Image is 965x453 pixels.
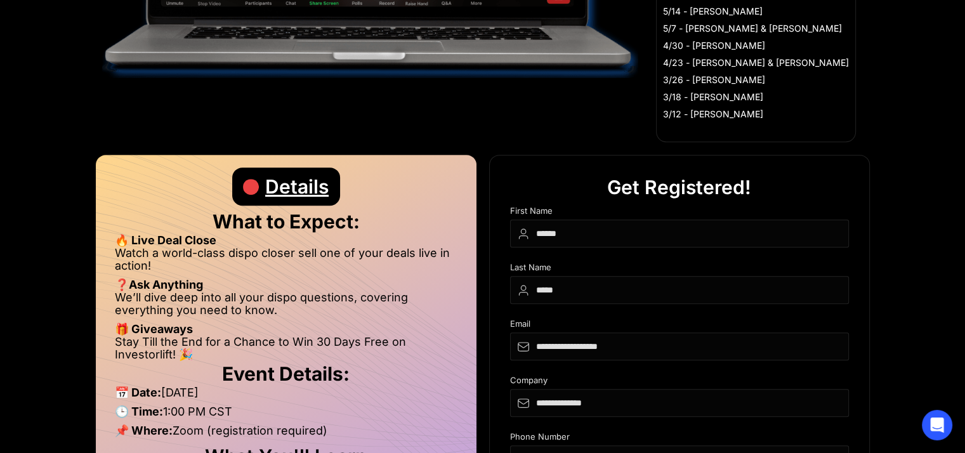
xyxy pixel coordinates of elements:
strong: 🕒 Time: [115,405,163,418]
li: [DATE] [115,386,457,405]
li: 1:00 PM CST [115,405,457,424]
strong: What to Expect: [213,210,360,233]
div: Phone Number [510,432,849,445]
strong: ❓Ask Anything [115,278,203,291]
div: Email [510,319,849,332]
div: Get Registered! [607,168,751,206]
div: First Name [510,206,849,220]
div: Company [510,376,849,389]
strong: 🔥 Live Deal Close [115,233,216,247]
div: Details [265,167,329,206]
div: Open Intercom Messenger [922,410,952,440]
li: Zoom (registration required) [115,424,457,443]
li: We’ll dive deep into all your dispo questions, covering everything you need to know. [115,291,457,323]
strong: 📅 Date: [115,386,161,399]
div: Last Name [510,263,849,276]
strong: 🎁 Giveaways [115,322,193,336]
strong: Event Details: [222,362,350,385]
strong: 📌 Where: [115,424,173,437]
li: Stay Till the End for a Chance to Win 30 Days Free on Investorlift! 🎉 [115,336,457,361]
li: Watch a world-class dispo closer sell one of your deals live in action! [115,247,457,279]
